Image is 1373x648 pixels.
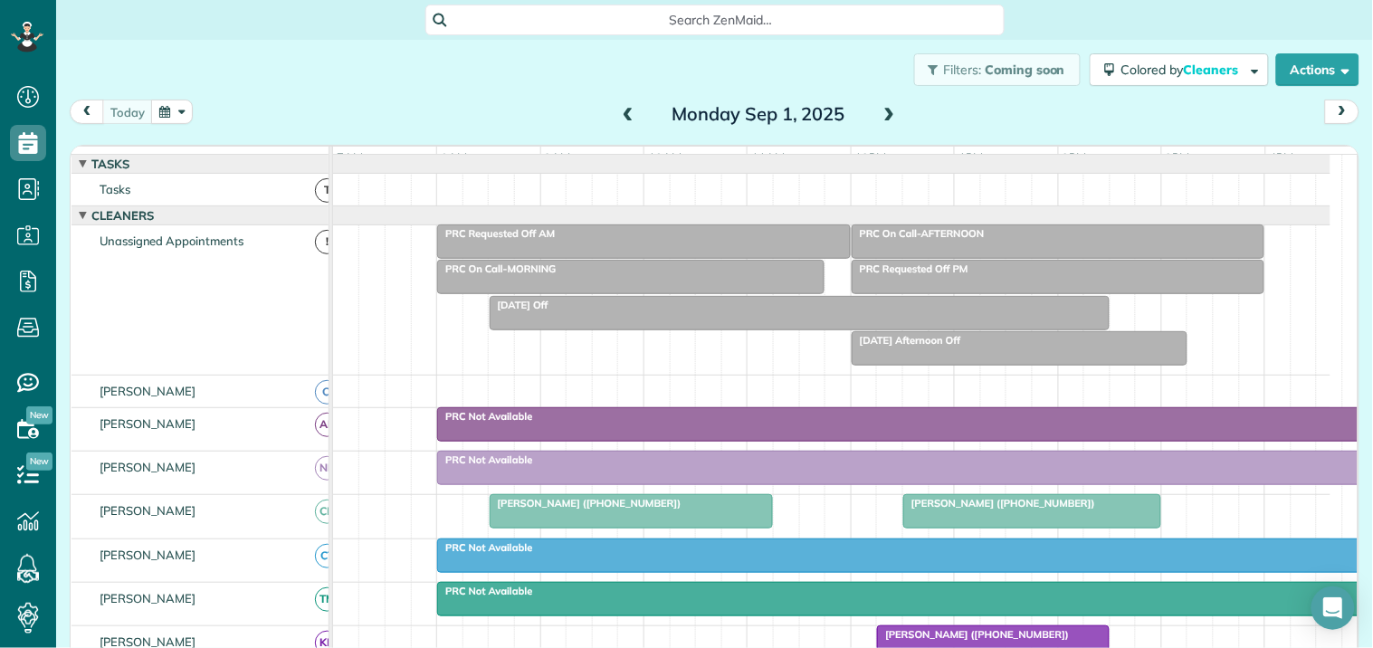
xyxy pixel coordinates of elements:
[852,150,891,165] span: 12pm
[1311,586,1355,630] div: Open Intercom Messenger
[1090,53,1269,86] button: Colored byCleaners
[315,230,339,254] span: !
[26,406,52,424] span: New
[315,587,339,612] span: TM
[645,104,872,124] h2: Monday Sep 1, 2025
[436,541,533,554] span: PRC Not Available
[70,100,104,124] button: prev
[96,384,200,398] span: [PERSON_NAME]
[955,150,987,165] span: 1pm
[436,410,533,423] span: PRC Not Available
[96,460,200,474] span: [PERSON_NAME]
[1184,62,1242,78] span: Cleaners
[436,262,557,275] span: PRC On Call-MORNING
[1162,150,1194,165] span: 3pm
[1325,100,1359,124] button: next
[315,500,339,524] span: CM
[1121,62,1245,78] span: Colored by
[315,413,339,437] span: AR
[315,380,339,405] span: CJ
[902,497,1096,510] span: [PERSON_NAME] ([PHONE_NUMBER])
[1266,150,1298,165] span: 4pm
[437,150,471,165] span: 8am
[96,182,134,196] span: Tasks
[851,227,986,240] span: PRC On Call-AFTERNOON
[96,548,200,562] span: [PERSON_NAME]
[96,233,247,248] span: Unassigned Appointments
[985,62,1066,78] span: Coming soon
[96,503,200,518] span: [PERSON_NAME]
[748,150,788,165] span: 11am
[436,453,533,466] span: PRC Not Available
[489,299,549,311] span: [DATE] Off
[541,150,575,165] span: 9am
[26,453,52,471] span: New
[315,544,339,568] span: CT
[851,334,962,347] span: [DATE] Afternoon Off
[1276,53,1359,86] button: Actions
[436,585,533,597] span: PRC Not Available
[436,227,556,240] span: PRC Requested Off AM
[851,262,969,275] span: PRC Requested Off PM
[644,150,685,165] span: 10am
[88,208,157,223] span: Cleaners
[102,100,153,124] button: today
[96,591,200,605] span: [PERSON_NAME]
[1059,150,1091,165] span: 2pm
[489,497,682,510] span: [PERSON_NAME] ([PHONE_NUMBER])
[315,178,339,203] span: T
[944,62,982,78] span: Filters:
[333,150,367,165] span: 7am
[88,157,133,171] span: Tasks
[876,628,1070,641] span: [PERSON_NAME] ([PHONE_NUMBER])
[96,416,200,431] span: [PERSON_NAME]
[315,456,339,481] span: ND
